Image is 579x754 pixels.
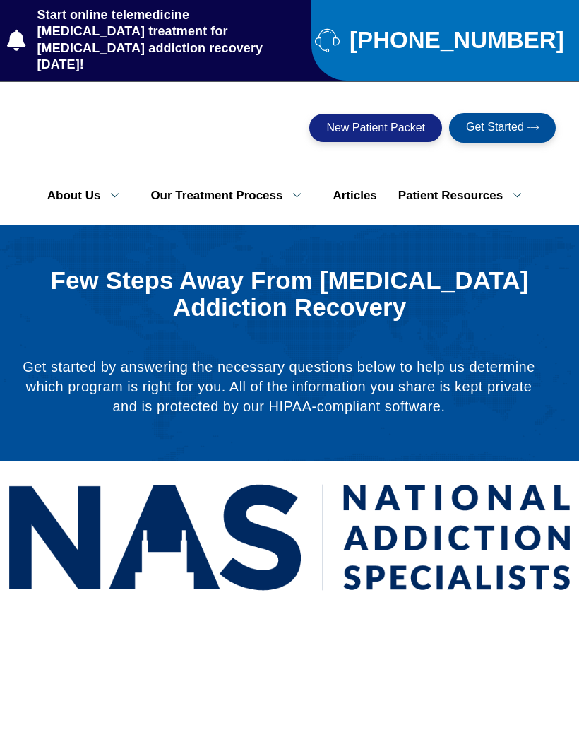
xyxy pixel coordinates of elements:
[322,181,387,211] a: Articles
[388,181,542,211] a: Patient Resources
[37,181,141,211] a: About Us
[315,28,573,52] a: [PHONE_NUMBER]
[449,113,556,143] a: Get Started
[49,267,530,322] h1: Few Steps Away From [MEDICAL_DATA] Addiction Recovery
[140,181,322,211] a: Our Treatment Process
[14,357,544,416] p: Get started by answering the necessary questions below to help us determine which program is righ...
[326,122,425,134] span: New Patient Packet
[309,114,442,142] a: New Patient Packet
[466,122,524,134] span: Get Started
[7,7,297,73] a: Start online telemedicine [MEDICAL_DATA] treatment for [MEDICAL_DATA] addiction recovery [DATE]!
[7,469,572,606] img: National Addiction Specialists
[34,7,297,73] span: Start online telemedicine [MEDICAL_DATA] treatment for [MEDICAL_DATA] addiction recovery [DATE]!
[346,33,564,48] span: [PHONE_NUMBER]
